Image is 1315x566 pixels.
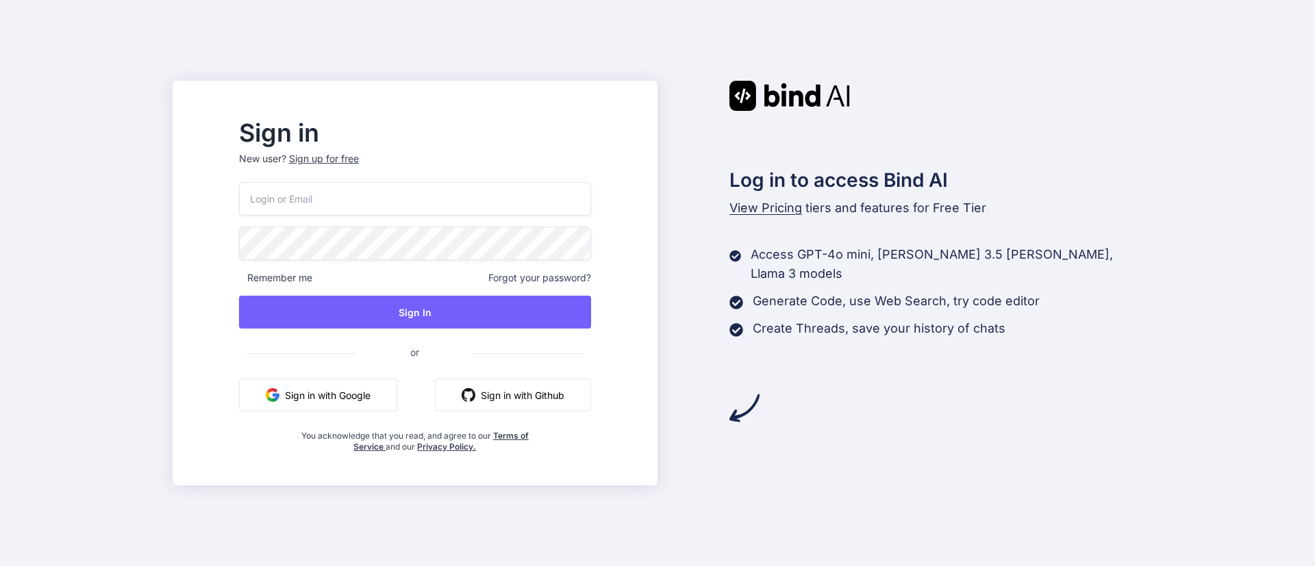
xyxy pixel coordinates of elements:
span: or [355,335,474,369]
p: tiers and features for Free Tier [729,198,1143,218]
div: You acknowledge that you read, and agree to our and our [297,422,532,452]
p: New user? [239,152,591,182]
img: arrow [729,393,760,423]
h2: Sign in [239,122,591,144]
div: Sign up for free [289,152,359,166]
span: Forgot your password? [488,271,591,285]
img: github [462,388,475,402]
img: Bind AI logo [729,81,850,111]
a: Privacy Policy. [417,441,476,452]
p: Create Threads, save your history of chats [753,319,1005,338]
button: Sign in with Github [435,378,591,411]
p: Access GPT-4o mini, [PERSON_NAME] 3.5 [PERSON_NAME], Llama 3 models [751,245,1142,283]
span: View Pricing [729,201,802,215]
button: Sign In [239,296,591,329]
a: Terms of Service [353,430,529,452]
p: Generate Code, use Web Search, try code editor [753,292,1040,311]
img: google [266,388,279,402]
span: Remember me [239,271,312,285]
h2: Log in to access Bind AI [729,166,1143,194]
input: Login or Email [239,182,591,216]
button: Sign in with Google [239,378,397,411]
